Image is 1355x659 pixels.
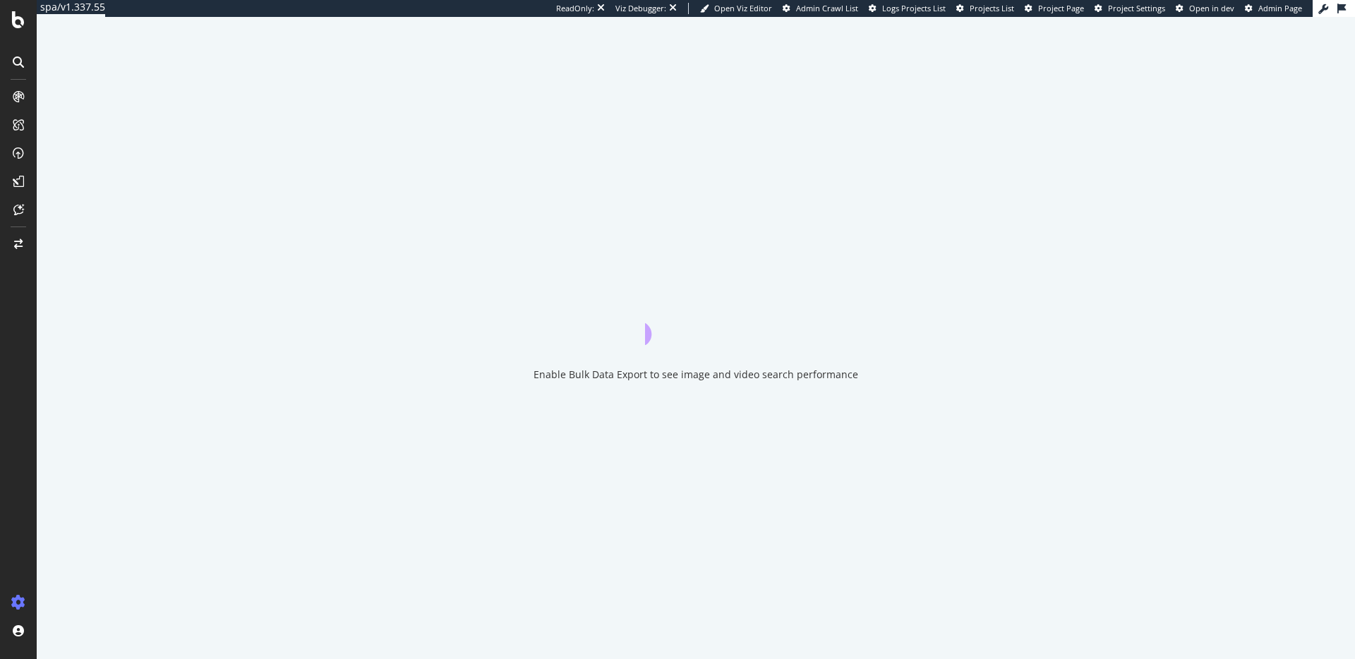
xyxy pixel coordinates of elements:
a: Admin Page [1245,3,1302,14]
div: Enable Bulk Data Export to see image and video search performance [534,368,858,382]
a: Projects List [956,3,1014,14]
a: Open in dev [1176,3,1234,14]
span: Open Viz Editor [714,3,772,13]
a: Project Settings [1095,3,1165,14]
a: Admin Crawl List [783,3,858,14]
a: Project Page [1025,3,1084,14]
span: Admin Crawl List [796,3,858,13]
div: Viz Debugger: [615,3,666,14]
span: Projects List [970,3,1014,13]
span: Project Settings [1108,3,1165,13]
div: animation [645,294,747,345]
div: ReadOnly: [556,3,594,14]
span: Open in dev [1189,3,1234,13]
span: Admin Page [1258,3,1302,13]
span: Project Page [1038,3,1084,13]
a: Open Viz Editor [700,3,772,14]
span: Logs Projects List [882,3,946,13]
a: Logs Projects List [869,3,946,14]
